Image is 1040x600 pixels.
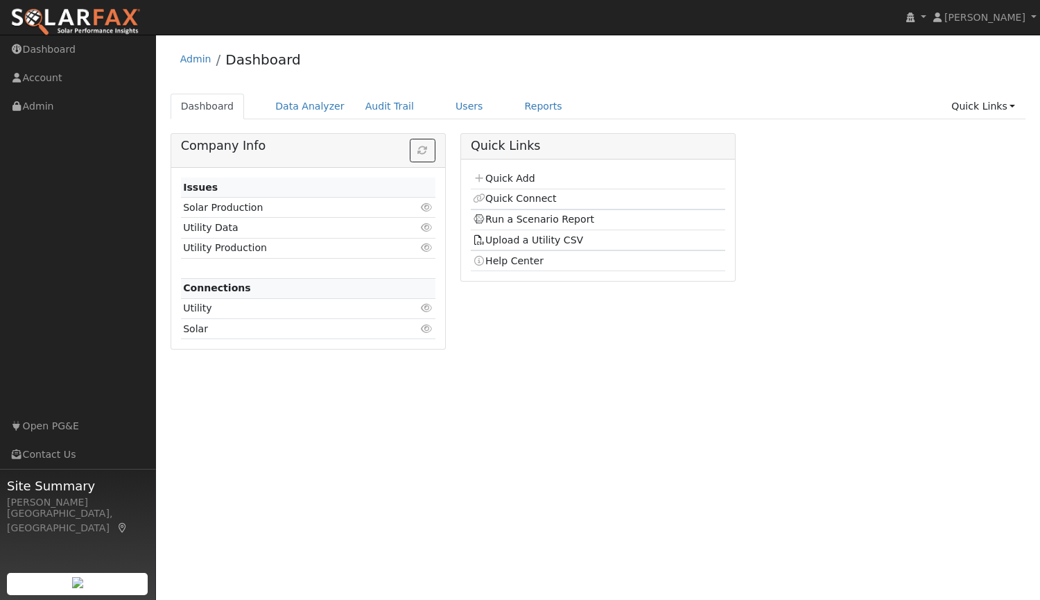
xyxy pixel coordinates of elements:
strong: Connections [183,282,251,293]
a: Dashboard [171,94,245,119]
h5: Quick Links [471,139,725,153]
td: Solar [181,319,395,339]
a: Quick Connect [473,193,556,204]
a: Users [445,94,494,119]
div: [GEOGRAPHIC_DATA], [GEOGRAPHIC_DATA] [7,506,148,535]
a: Audit Trail [355,94,424,119]
i: Click to view [421,303,433,313]
i: Click to view [421,243,433,252]
strong: Issues [183,182,218,193]
a: Dashboard [225,51,301,68]
td: Utility Data [181,218,395,238]
a: Quick Add [473,173,535,184]
a: Run a Scenario Report [473,214,594,225]
a: Map [116,522,129,533]
img: retrieve [72,577,83,588]
td: Utility Production [181,238,395,258]
a: Upload a Utility CSV [473,234,583,246]
a: Reports [514,94,573,119]
span: Site Summary [7,477,148,495]
td: Solar Production [181,198,395,218]
span: [PERSON_NAME] [944,12,1025,23]
td: Utility [181,298,395,318]
img: SolarFax [10,8,141,37]
i: Click to view [421,324,433,334]
a: Data Analyzer [265,94,355,119]
a: Quick Links [941,94,1025,119]
i: Click to view [421,223,433,232]
div: [PERSON_NAME] [7,495,148,510]
h5: Company Info [181,139,435,153]
a: Help Center [473,255,544,266]
a: Admin [180,53,211,65]
i: Click to view [421,203,433,212]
